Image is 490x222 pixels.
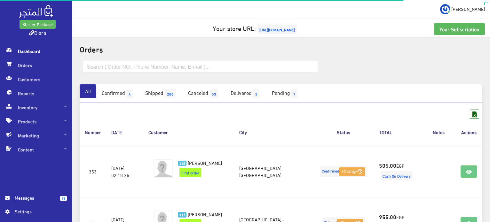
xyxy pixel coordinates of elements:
[106,119,144,145] th: DATE
[15,208,61,215] span: Settings
[253,89,259,98] span: 3
[19,5,53,18] img: .
[178,161,186,166] span: 418
[266,84,304,103] a: Pending7
[291,89,297,98] span: 7
[165,89,176,98] span: 286
[20,20,56,29] a: Starter Package
[210,89,218,98] span: 53
[313,119,374,145] th: Status
[188,158,222,167] span: [PERSON_NAME]
[434,23,485,35] a: Your Subscription
[80,146,106,197] td: 353
[379,161,396,169] strong: 505.00
[178,159,224,166] a: 418 [PERSON_NAME]
[374,119,422,145] th: TOTAL
[5,128,67,142] span: Marketing
[5,142,67,157] span: Content
[179,168,201,177] span: First order
[5,100,67,114] span: Inventory
[178,212,186,218] span: 417
[15,194,55,201] span: Messages
[458,178,482,203] iframe: Drift Widget Chat Controller
[5,208,67,218] a: Settings
[60,196,67,201] span: 13
[143,119,234,145] th: Customer
[183,84,225,103] a: Canceled53
[440,4,450,14] img: ...
[381,171,413,180] span: Cash On Delivery
[422,119,455,145] th: Notes
[451,5,485,13] span: [PERSON_NAME]
[154,159,173,178] img: avatar.png
[320,166,367,177] span: Confirmed
[5,72,67,86] span: Customers
[80,119,106,145] th: Number
[83,61,318,73] input: Search ( Order NO., Phone Number, Name, E-mail )...
[234,119,313,145] th: City
[96,84,140,103] a: Confirmed4
[5,86,67,100] span: Reports
[5,44,67,58] span: Dashboard
[379,212,396,221] strong: 955.00
[213,22,298,34] a: Your store URL:[URL][DOMAIN_NAME]
[5,114,67,128] span: Products
[29,28,46,37] a: Diara
[80,84,96,98] a: All
[257,25,297,34] span: [URL][DOMAIN_NAME]
[178,211,224,218] a: 417 [PERSON_NAME]
[455,119,482,145] th: Actions
[374,146,422,197] td: EGP
[80,45,482,53] h2: Orders
[440,4,485,14] a: ... [PERSON_NAME]
[234,146,313,197] td: [GEOGRAPHIC_DATA] - [GEOGRAPHIC_DATA]
[140,84,183,103] a: Shipped286
[106,146,144,197] td: [DATE] 02:18:25
[225,84,266,103] a: Delivered3
[127,89,133,98] span: 4
[5,194,67,208] a: 13 Messages
[339,167,365,176] button: Change
[5,58,67,72] span: Orders
[188,210,222,218] span: [PERSON_NAME]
